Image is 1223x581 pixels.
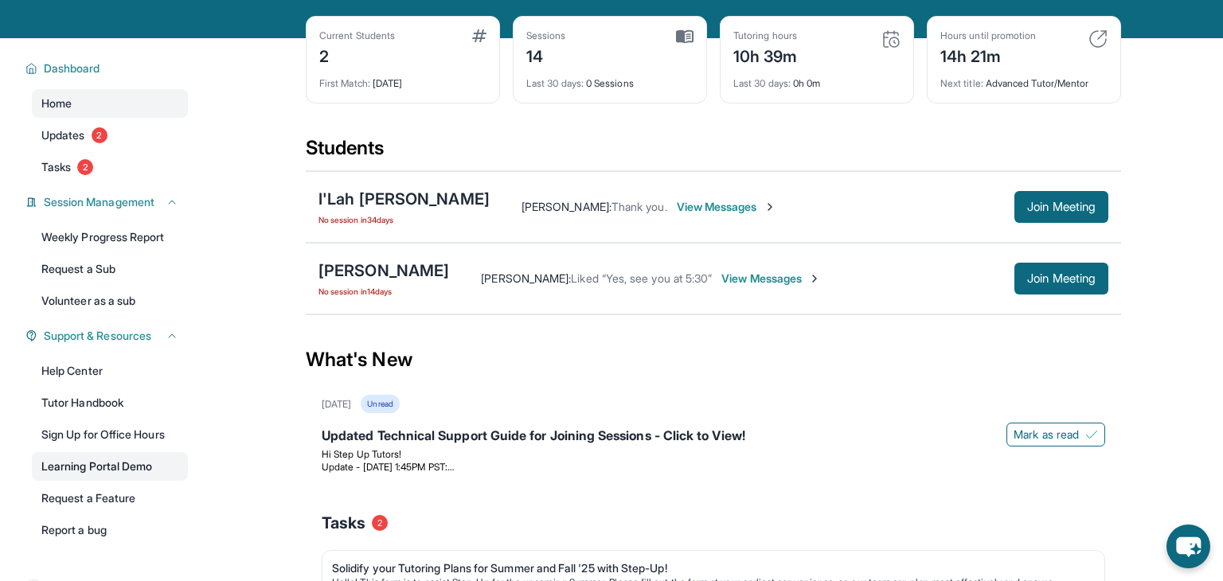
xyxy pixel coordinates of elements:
div: Solidify your Tutoring Plans for Summer and Fall '25 with Step-Up! [332,560,1082,576]
button: Mark as read [1006,423,1105,446]
span: Home [41,96,72,111]
div: [PERSON_NAME] [318,259,449,282]
div: 14h 21m [940,42,1036,68]
a: Tutor Handbook [32,388,188,417]
img: card [1088,29,1108,49]
a: Home [32,89,188,118]
div: [DATE] [319,68,486,90]
span: Mark as read [1014,427,1079,443]
span: Last 30 days : [526,77,584,89]
span: [PERSON_NAME] : [481,271,571,285]
div: 0 Sessions [526,68,694,90]
div: Students [306,135,1121,170]
div: [DATE] [322,398,351,411]
img: card [676,29,694,44]
span: Dashboard [44,60,100,76]
button: Dashboard [37,60,178,76]
span: No session in 34 days [318,213,490,226]
span: Support & Resources [44,328,151,344]
a: Request a Sub [32,255,188,283]
span: Hi Step Up Tutors! [322,448,401,460]
span: No session in 14 days [318,285,449,298]
span: Tasks [41,159,71,175]
button: Support & Resources [37,328,178,344]
div: Sessions [526,29,566,42]
span: Update - [DATE] 1:45PM PST: [322,461,454,473]
img: Mark as read [1085,428,1098,441]
button: Join Meeting [1014,191,1108,223]
a: Learning Portal Demo [32,452,188,481]
button: Session Management [37,194,178,210]
span: 2 [92,127,107,143]
button: Join Meeting [1014,263,1108,294]
span: 2 [77,159,93,175]
div: Unread [361,395,399,413]
div: 14 [526,42,566,68]
div: Advanced Tutor/Mentor [940,68,1108,90]
div: I'Lah [PERSON_NAME] [318,188,490,210]
a: Sign Up for Office Hours [32,420,188,449]
span: First Match : [319,77,370,89]
a: Weekly Progress Report [32,223,188,252]
a: Volunteer as a sub [32,287,188,315]
div: 10h 39m [733,42,798,68]
div: Tutoring hours [733,29,798,42]
div: Current Students [319,29,395,42]
span: Updates [41,127,85,143]
span: Liked “Yes, see you at 5:30” [571,271,712,285]
img: Chevron-Right [808,272,821,285]
span: 2 [372,515,388,531]
span: Tasks [322,512,365,534]
img: card [881,29,901,49]
div: Updated Technical Support Guide for Joining Sessions - Click to View! [322,426,1105,448]
span: Session Management [44,194,154,210]
span: View Messages [721,271,821,287]
span: [PERSON_NAME] : [522,200,611,213]
span: Thank you. [611,200,667,213]
a: Help Center [32,357,188,385]
div: Hours until promotion [940,29,1036,42]
span: Next title : [940,77,983,89]
a: Updates2 [32,121,188,150]
span: View Messages [677,199,776,215]
div: What's New [306,325,1121,395]
button: chat-button [1166,524,1210,568]
a: Report a bug [32,516,188,544]
div: 0h 0m [733,68,901,90]
span: Last 30 days : [733,77,791,89]
img: card [472,29,486,42]
a: Tasks2 [32,153,188,181]
div: 2 [319,42,395,68]
a: Request a Feature [32,484,188,513]
span: Join Meeting [1027,202,1096,212]
img: Chevron-Right [764,201,776,213]
span: Join Meeting [1027,274,1096,283]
